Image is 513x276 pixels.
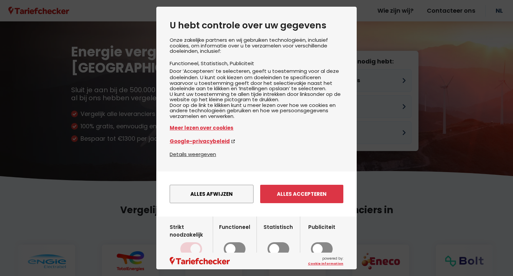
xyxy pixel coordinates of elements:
img: logo [170,257,230,265]
span: powered by: [308,256,343,266]
button: Details weergeven [170,150,216,158]
div: menu [156,171,357,217]
div: Onze zakelijke partners en wij gebruiken technologieën, inclusief cookies, om informatie over u t... [170,37,343,150]
a: Google-privacybeleid [170,137,343,145]
h2: U hebt controle over uw gegevens [170,20,343,31]
button: Alles afwijzen [170,185,253,203]
a: Cookie Information [308,261,343,266]
label: Strikt noodzakelijk [170,223,213,256]
li: Functioneel [170,60,201,67]
li: Statistisch [201,60,230,67]
a: Meer lezen over cookies [170,124,343,132]
li: Publiciteit [230,60,254,67]
button: Alles accepteren [260,185,343,203]
label: Publiciteit [308,223,335,256]
label: Functioneel [219,223,250,256]
label: Statistisch [264,223,293,256]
